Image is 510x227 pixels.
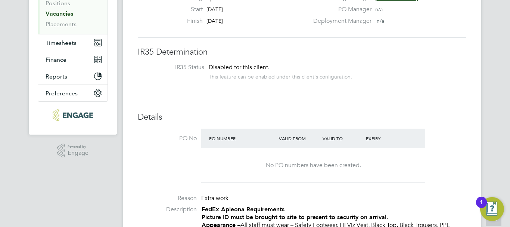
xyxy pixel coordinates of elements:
span: n/a [377,18,384,24]
span: Powered by [68,144,88,150]
label: Finish [162,17,203,25]
a: Go to home page [38,109,108,121]
span: Finance [46,56,66,63]
strong: Picture ID must be brought to site to present to security on arrival. [202,214,388,221]
button: Preferences [38,85,108,101]
a: Placements [46,21,77,28]
span: n/a [375,6,383,13]
span: Disabled for this client. [209,64,270,71]
strong: FedEx Apleona Requirements [202,206,284,213]
button: Reports [38,68,108,85]
h3: Details [138,112,466,123]
label: PO Manager [309,6,371,13]
div: Expiry [364,132,408,145]
span: Extra work [201,194,228,202]
span: [DATE] [206,6,223,13]
img: conceptresources-logo-retina.png [53,109,93,121]
a: Vacancies [46,10,73,17]
button: Open Resource Center, 1 new notification [480,197,504,221]
label: IR35 Status [145,64,204,71]
span: Timesheets [46,39,77,46]
div: Valid To [321,132,364,145]
span: [DATE] [206,18,223,24]
label: Start [162,6,203,13]
div: No PO numbers have been created. [209,162,418,169]
button: Finance [38,51,108,68]
label: Deployment Manager [309,17,371,25]
span: Preferences [46,90,78,97]
label: PO No [138,135,197,142]
span: Engage [68,150,88,156]
label: Description [138,206,197,214]
label: Reason [138,194,197,202]
a: Powered byEngage [57,144,89,158]
button: Timesheets [38,34,108,51]
div: Valid From [277,132,321,145]
div: 1 [480,202,483,212]
span: Reports [46,73,67,80]
div: This feature can be enabled under this client's configuration. [209,71,352,80]
h3: IR35 Determination [138,47,466,58]
div: PO Number [207,132,277,145]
